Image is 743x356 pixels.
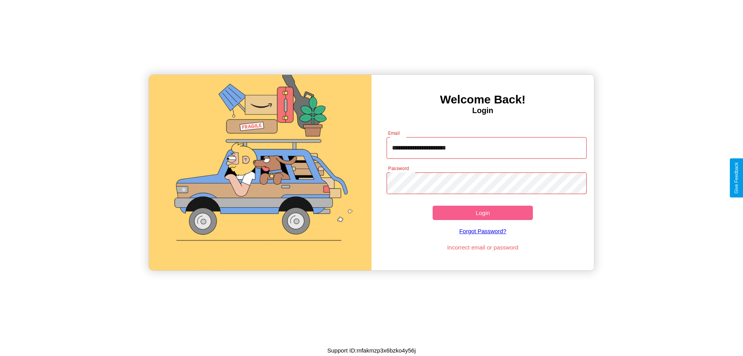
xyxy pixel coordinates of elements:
p: Incorrect email or password [383,242,583,253]
p: Support ID: mfakmzp3x6bzko4y56j [327,345,416,356]
label: Email [388,130,400,136]
img: gif [149,75,371,270]
a: Forgot Password? [383,220,583,242]
label: Password [388,165,409,172]
h3: Welcome Back! [371,93,594,106]
div: Give Feedback [734,162,739,194]
h4: Login [371,106,594,115]
button: Login [433,206,533,220]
